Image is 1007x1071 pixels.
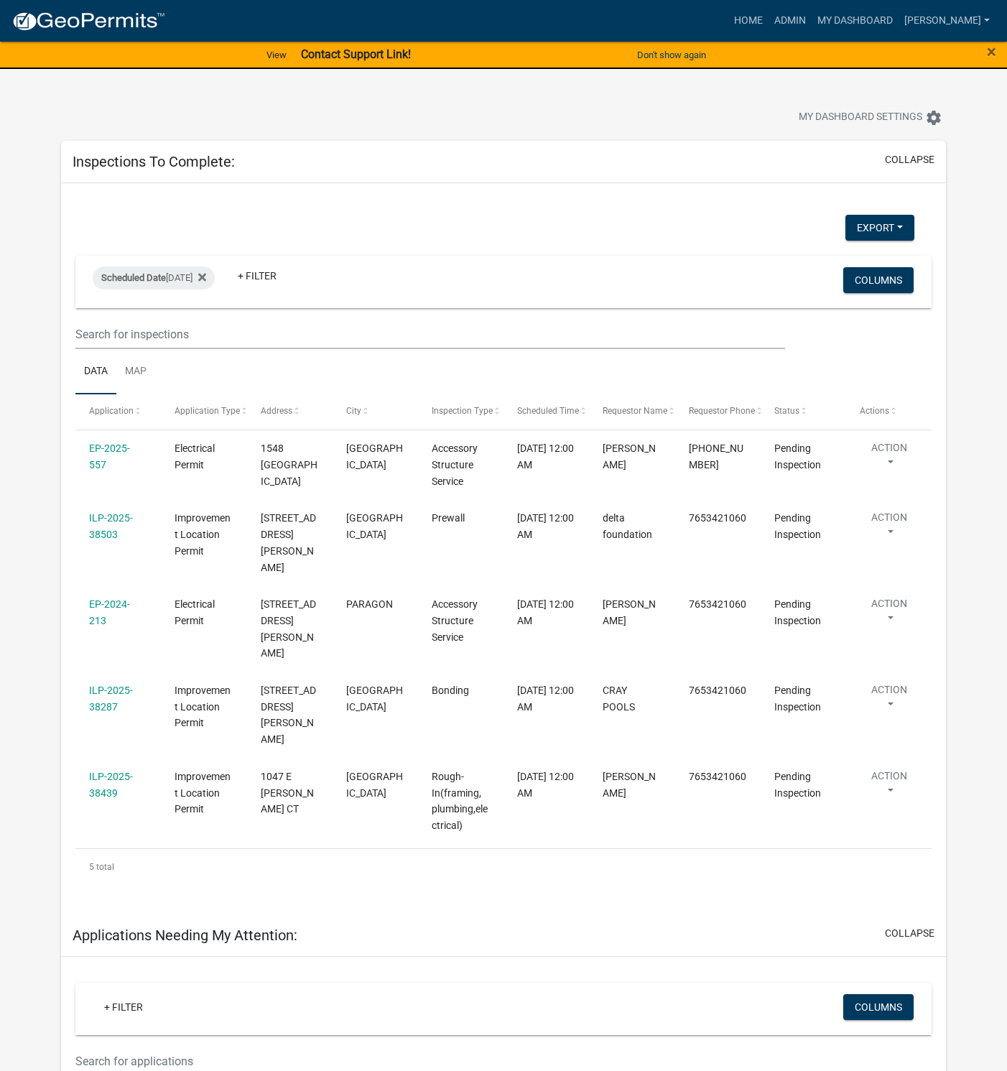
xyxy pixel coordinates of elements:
[860,510,919,546] button: Action
[226,263,288,289] a: + Filter
[603,771,656,799] span: DAVID DALLAS
[517,442,574,470] span: 09/16/2025, 12:00 AM
[333,394,418,429] datatable-header-cell: City
[89,406,134,416] span: Application
[175,406,240,416] span: Application Type
[261,406,292,416] span: Address
[517,685,574,713] span: 09/16/2025, 12:00 AM
[689,442,743,470] span: 317-373-1314
[846,394,932,429] datatable-header-cell: Actions
[774,442,821,470] span: Pending Inspection
[301,47,411,61] strong: Contact Support Link!
[261,598,316,659] span: 3100 N CALDWELL RD
[517,512,574,540] span: 09/16/2025, 12:00 AM
[432,442,478,487] span: Accessory Structure Service
[175,442,215,470] span: Electrical Permit
[517,406,579,416] span: Scheduled Time
[116,349,155,395] a: Map
[517,598,574,626] span: 09/16/2025, 12:00 AM
[418,394,503,429] datatable-header-cell: Inspection Type
[631,43,712,67] button: Don't show again
[175,512,231,557] span: Improvement Location Permit
[432,406,493,416] span: Inspection Type
[432,512,465,524] span: Prewall
[261,43,292,67] a: View
[689,685,746,696] span: 7653421060
[860,769,919,805] button: Action
[689,406,755,416] span: Requestor Phone
[812,7,899,34] a: My Dashboard
[432,685,469,696] span: Bonding
[432,598,478,643] span: Accessory Structure Service
[261,512,316,572] span: 12831 N MCCRACKEN CREEK DR
[89,771,133,799] a: ILP-2025-38439
[261,442,317,487] span: 1548 INVERNESS FARMS RD
[860,406,889,416] span: Actions
[346,598,393,610] span: PARAGON
[774,771,821,799] span: Pending Inspection
[787,103,954,131] button: My Dashboard Settingssettings
[845,215,914,241] button: Export
[987,42,996,62] span: ×
[761,394,846,429] datatable-header-cell: Status
[75,849,932,885] div: 5 total
[885,152,934,167] button: collapse
[925,109,942,126] i: settings
[860,440,919,476] button: Action
[89,685,133,713] a: ILP-2025-38287
[175,598,215,626] span: Electrical Permit
[603,685,635,713] span: CRAY POOLS
[61,183,946,914] div: collapse
[843,267,914,293] button: Columns
[769,7,812,34] a: Admin
[860,682,919,718] button: Action
[89,442,130,470] a: EP-2025-557
[603,598,656,626] span: John
[101,272,166,283] span: Scheduled Date
[432,771,488,831] span: Rough-In(framing, plumbing,electrical)
[261,771,314,815] span: 1047 E WOODALL CT
[603,406,667,416] span: Requestor Name
[603,512,652,540] span: delta foundation
[674,394,760,429] datatable-header-cell: Requestor Phone
[346,685,403,713] span: MOORESVILLE
[93,266,215,289] div: [DATE]
[860,596,919,632] button: Action
[503,394,589,429] datatable-header-cell: Scheduled Time
[774,406,799,416] span: Status
[246,394,332,429] datatable-header-cell: Address
[89,598,130,626] a: EP-2024-213
[899,7,996,34] a: [PERSON_NAME]
[346,512,403,540] span: MOORESVILLE
[589,394,674,429] datatable-header-cell: Requestor Name
[689,512,746,524] span: 7653421060
[603,442,656,470] span: Patrick Koons
[987,43,996,60] button: Close
[261,685,316,745] span: 12261 N BINGHAM RD
[774,685,821,713] span: Pending Inspection
[689,598,746,610] span: 7653421060
[346,442,403,470] span: MARTINSVILLE
[885,926,934,941] button: collapse
[843,994,914,1020] button: Columns
[517,771,574,799] span: 09/16/2025, 12:00 AM
[689,771,746,782] span: 7653421060
[728,7,769,34] a: Home
[175,685,231,729] span: Improvement Location Permit
[89,512,133,540] a: ILP-2025-38503
[161,394,246,429] datatable-header-cell: Application Type
[346,771,403,799] span: MARTINSVILLE
[774,598,821,626] span: Pending Inspection
[175,771,231,815] span: Improvement Location Permit
[346,406,361,416] span: City
[774,512,821,540] span: Pending Inspection
[93,994,154,1020] a: + Filter
[73,927,297,944] h5: Applications Needing My Attention:
[799,109,922,126] span: My Dashboard Settings
[75,394,161,429] datatable-header-cell: Application
[75,349,116,395] a: Data
[73,153,235,170] h5: Inspections To Complete:
[75,320,785,349] input: Search for inspections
